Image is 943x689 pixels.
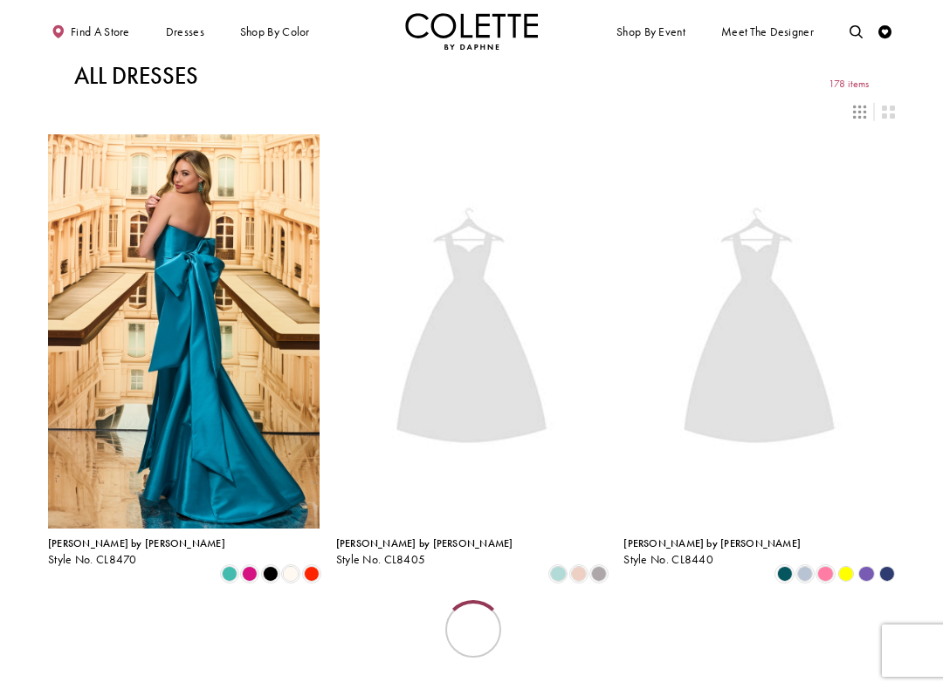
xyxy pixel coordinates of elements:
[838,566,854,582] i: Yellow
[222,566,237,582] i: Turquoise
[721,25,814,38] span: Meet the designer
[623,552,713,567] span: Style No. CL8440
[882,106,895,119] span: Switch layout to 2 columns
[591,566,607,582] i: Smoke
[263,566,279,582] i: Black
[48,538,225,566] div: Colette by Daphne Style No. CL8470
[162,13,208,50] span: Dresses
[858,566,874,582] i: Violet
[797,566,813,582] i: Ice Blue
[242,566,258,582] i: Fuchsia
[166,25,204,38] span: Dresses
[853,106,866,119] span: Switch layout to 3 columns
[48,552,137,567] span: Style No. CL8470
[405,13,538,50] a: Visit Home Page
[623,538,801,566] div: Colette by Daphne Style No. CL8440
[879,566,895,582] i: Navy Blue
[817,566,833,582] i: Cotton Candy
[613,13,688,50] span: Shop By Event
[718,13,817,50] a: Meet the designer
[550,566,566,582] i: Sea Glass
[48,536,225,550] span: [PERSON_NAME] by [PERSON_NAME]
[336,552,426,567] span: Style No. CL8405
[48,134,320,529] a: Visit Colette by Daphne Style No. CL8470 Page
[48,13,133,50] a: Find a store
[829,78,869,90] span: 178 items
[846,13,866,50] a: Toggle search
[71,25,130,38] span: Find a store
[40,97,903,126] div: Layout Controls
[240,25,310,38] span: Shop by color
[571,566,587,582] i: Rose
[623,536,801,550] span: [PERSON_NAME] by [PERSON_NAME]
[237,13,313,50] span: Shop by color
[336,536,513,550] span: [PERSON_NAME] by [PERSON_NAME]
[336,134,608,529] a: Visit Colette by Daphne Style No. CL8405 Page
[875,13,895,50] a: Check Wishlist
[283,566,299,582] i: Diamond White
[616,25,685,38] span: Shop By Event
[405,13,538,50] img: Colette by Daphne
[304,566,320,582] i: Scarlet
[336,538,513,566] div: Colette by Daphne Style No. CL8405
[74,63,198,89] h1: All Dresses
[623,134,895,529] a: Visit Colette by Daphne Style No. CL8440 Page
